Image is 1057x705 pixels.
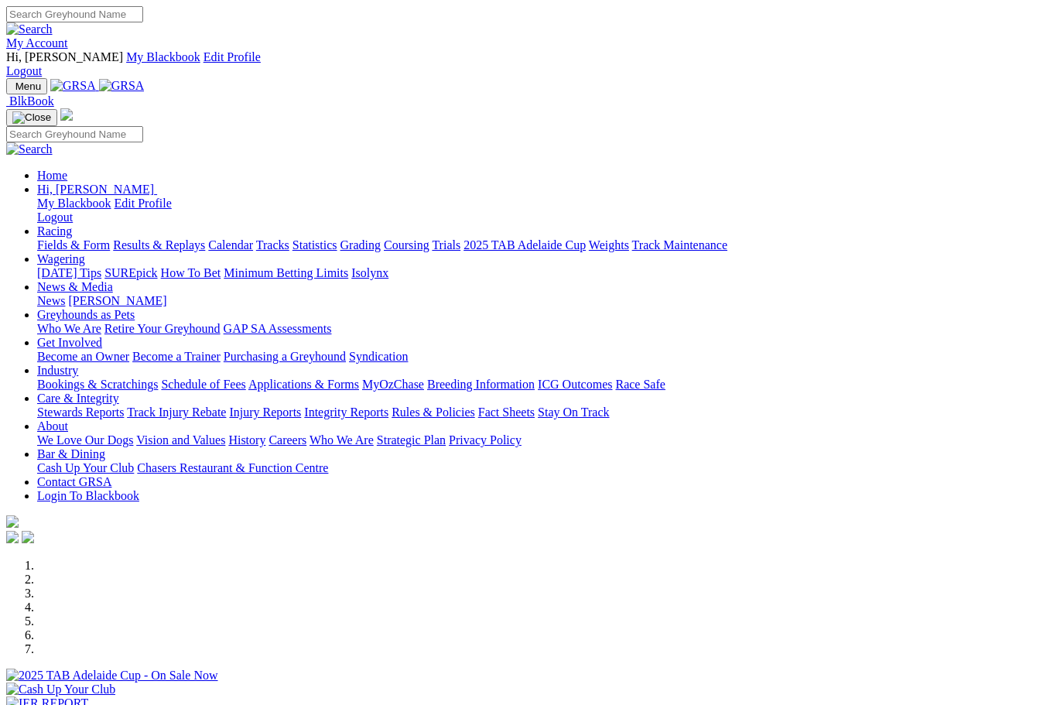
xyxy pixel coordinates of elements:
div: Wagering [37,266,1051,280]
a: Stay On Track [538,406,609,419]
a: Hi, [PERSON_NAME] [37,183,157,196]
a: Syndication [349,350,408,363]
a: Integrity Reports [304,406,388,419]
button: Toggle navigation [6,78,47,94]
a: My Account [6,36,68,50]
a: Who We Are [37,322,101,335]
div: Bar & Dining [37,461,1051,475]
a: Fact Sheets [478,406,535,419]
a: Minimum Betting Limits [224,266,348,279]
a: Strategic Plan [377,433,446,447]
a: Statistics [292,238,337,252]
span: Hi, [PERSON_NAME] [6,50,123,63]
a: MyOzChase [362,378,424,391]
a: Care & Integrity [37,392,119,405]
a: Logout [37,210,73,224]
img: Search [6,22,53,36]
a: Wagering [37,252,85,265]
a: Retire Your Greyhound [104,322,221,335]
a: Track Injury Rebate [127,406,226,419]
a: Get Involved [37,336,102,349]
div: Racing [37,238,1051,252]
a: Purchasing a Greyhound [224,350,346,363]
a: Greyhounds as Pets [37,308,135,321]
img: logo-grsa-white.png [6,515,19,528]
a: Breeding Information [427,378,535,391]
img: Search [6,142,53,156]
a: Bar & Dining [37,447,105,460]
div: News & Media [37,294,1051,308]
a: 2025 TAB Adelaide Cup [464,238,586,252]
a: GAP SA Assessments [224,322,332,335]
a: Become an Owner [37,350,129,363]
div: Care & Integrity [37,406,1051,419]
img: Cash Up Your Club [6,683,115,696]
a: Industry [37,364,78,377]
a: Privacy Policy [449,433,522,447]
a: [PERSON_NAME] [68,294,166,307]
input: Search [6,126,143,142]
a: Applications & Forms [248,378,359,391]
a: SUREpick [104,266,157,279]
span: Menu [15,80,41,92]
a: News & Media [37,280,113,293]
img: Close [12,111,51,124]
a: Schedule of Fees [161,378,245,391]
a: Edit Profile [204,50,261,63]
a: Bookings & Scratchings [37,378,158,391]
a: Become a Trainer [132,350,221,363]
a: Rules & Policies [392,406,475,419]
input: Search [6,6,143,22]
a: Trials [432,238,460,252]
img: logo-grsa-white.png [60,108,73,121]
a: Isolynx [351,266,388,279]
img: GRSA [99,79,145,93]
a: Track Maintenance [632,238,727,252]
a: My Blackbook [37,197,111,210]
a: Chasers Restaurant & Function Centre [137,461,328,474]
img: facebook.svg [6,531,19,543]
a: Fields & Form [37,238,110,252]
button: Toggle navigation [6,109,57,126]
a: My Blackbook [126,50,200,63]
a: Injury Reports [229,406,301,419]
a: Results & Replays [113,238,205,252]
a: ICG Outcomes [538,378,612,391]
div: Get Involved [37,350,1051,364]
img: 2025 TAB Adelaide Cup - On Sale Now [6,669,218,683]
a: Edit Profile [115,197,172,210]
div: Industry [37,378,1051,392]
a: [DATE] Tips [37,266,101,279]
div: About [37,433,1051,447]
a: Tracks [256,238,289,252]
a: Coursing [384,238,429,252]
a: Racing [37,224,72,238]
a: We Love Our Dogs [37,433,133,447]
a: Race Safe [615,378,665,391]
a: Who We Are [310,433,374,447]
div: My Account [6,50,1051,78]
div: Hi, [PERSON_NAME] [37,197,1051,224]
span: BlkBook [9,94,54,108]
a: Vision and Values [136,433,225,447]
a: Home [37,169,67,182]
a: Weights [589,238,629,252]
span: Hi, [PERSON_NAME] [37,183,154,196]
a: BlkBook [6,94,54,108]
a: Contact GRSA [37,475,111,488]
a: News [37,294,65,307]
a: Calendar [208,238,253,252]
a: Stewards Reports [37,406,124,419]
a: How To Bet [161,266,221,279]
img: twitter.svg [22,531,34,543]
a: History [228,433,265,447]
a: About [37,419,68,433]
a: Login To Blackbook [37,489,139,502]
a: Careers [269,433,306,447]
a: Logout [6,64,42,77]
a: Cash Up Your Club [37,461,134,474]
a: Grading [340,238,381,252]
div: Greyhounds as Pets [37,322,1051,336]
img: GRSA [50,79,96,93]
